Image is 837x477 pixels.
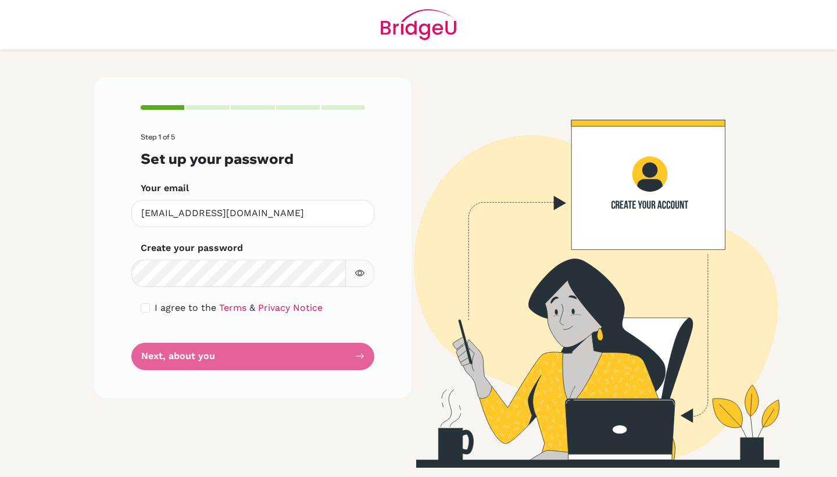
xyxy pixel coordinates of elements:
a: Terms [219,302,246,313]
span: Step 1 of 5 [141,132,175,141]
span: & [249,302,255,313]
span: I agree to the [155,302,216,313]
a: Privacy Notice [258,302,323,313]
label: Your email [141,181,189,195]
input: Insert your email* [131,200,374,227]
h3: Set up your password [141,150,365,167]
label: Create your password [141,241,243,255]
